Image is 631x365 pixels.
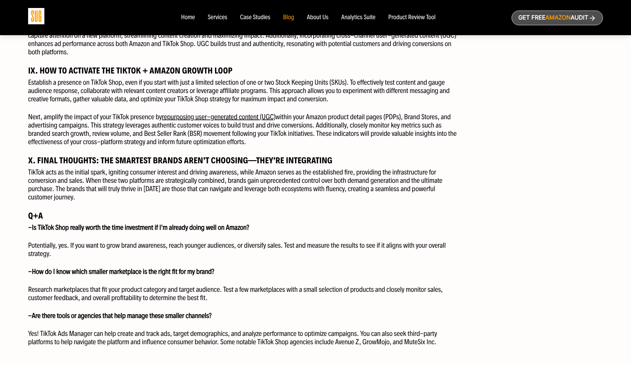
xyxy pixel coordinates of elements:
p: Repurpose top-performing Amazon creative assets by transforming them into engaging TikTok Shop of... [28,23,457,56]
a: Case Studies [240,14,270,21]
p: Next, amplify the impact of your TikTok presence by within your Amazon product detail pages (PDPs... [28,113,457,146]
a: repurposing user-generated content (UGC) [162,113,276,121]
p: Research marketplaces that fit your product category and target audience. Test a few marketplaces... [28,285,457,302]
a: About Us [307,14,329,21]
span: Amazon [545,14,571,21]
strong: Q+A [28,210,43,221]
a: Analytics Suite [341,14,376,21]
p: Yes! TikTok Ads Manager can help create and track ads, target demographics, and analyze performan... [28,330,457,346]
a: Blog [283,14,294,21]
strong: -How do I know which smaller marketplace is the right fit for my brand? [28,267,214,276]
strong: IX. How to Activate the TikTok + Amazon Growth Loop [28,65,232,76]
strong: X. Final Thoughts: The Smartest Brands Aren’t Choosing—They’re Integrating [28,155,332,166]
img: Sug [28,8,44,24]
a: Home [181,14,195,21]
p: Potentially, yes. If you want to grow brand awareness, reach younger audiences, or diversify sale... [28,241,457,258]
a: Product Review Tool [388,14,436,21]
a: Get freeAmazonAudit [512,11,603,25]
a: Services [208,14,227,21]
strong: -Are there tools or agencies that help manage these smaller channels? [28,311,212,320]
p: TikTok acts as the initial spark, igniting consumer interest and driving awareness, while Amazon ... [28,168,457,201]
p: Establish a presence on TikTok Shop, even if you start with just a limited selection of one or tw... [28,78,457,103]
strong: -Is TikTok Shop really worth the time investment if I'm already doing well on Amazon? [28,223,249,232]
